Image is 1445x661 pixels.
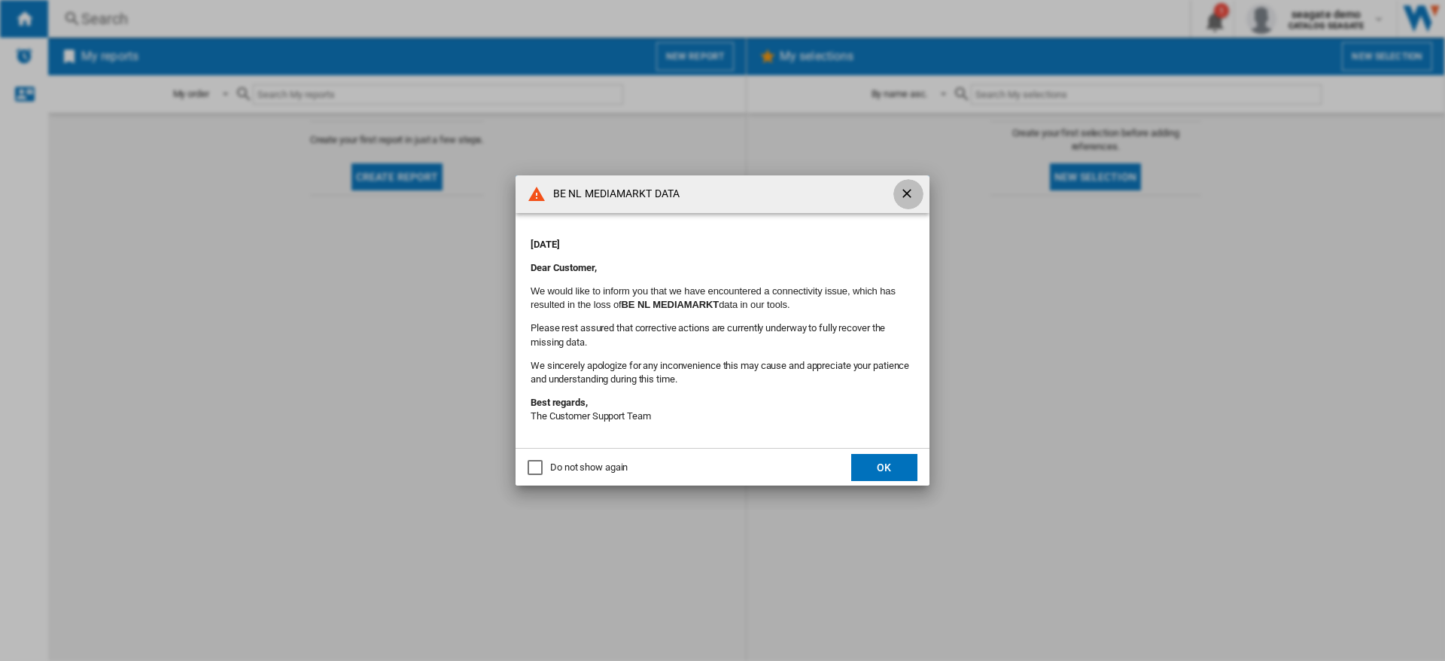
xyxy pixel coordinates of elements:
[851,454,917,481] button: OK
[546,187,680,202] h4: BE NL MEDIAMARKT DATA
[899,186,917,204] ng-md-icon: getI18NText('BUTTONS.CLOSE_DIALOG')
[531,397,588,408] strong: Best regards,
[550,461,628,474] div: Do not show again
[531,262,597,273] strong: Dear Customer,
[528,461,628,475] md-checkbox: Do not show again
[531,396,914,423] p: The Customer Support Team
[893,179,923,209] button: getI18NText('BUTTONS.CLOSE_DIALOG')
[622,299,790,310] span: data in our tools.
[531,321,914,349] p: Please rest assured that corrective actions are currently underway to fully recover the missing d...
[622,299,719,310] b: BE NL MEDIAMARKT
[531,359,914,386] p: We sincerely apologize for any inconvenience this may cause and appreciate your patience and unde...
[531,285,896,310] font: We would like to inform you that we have encountered a connectivity issue, which has resulted in ...
[531,239,559,250] strong: [DATE]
